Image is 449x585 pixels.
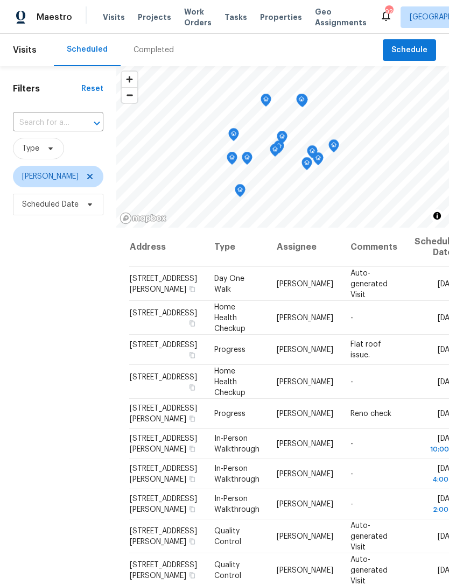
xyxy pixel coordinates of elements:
[187,382,197,392] button: Copy Address
[383,39,436,61] button: Schedule
[224,13,247,21] span: Tasks
[350,440,353,448] span: -
[187,504,197,514] button: Copy Address
[214,465,259,483] span: In-Person Walkthrough
[206,228,268,267] th: Type
[277,532,333,540] span: [PERSON_NAME]
[277,470,333,478] span: [PERSON_NAME]
[350,410,391,418] span: Reno check
[301,157,312,174] div: Map marker
[431,209,444,222] button: Toggle attribution
[22,171,79,182] span: [PERSON_NAME]
[350,269,388,298] span: Auto-generated Visit
[122,87,137,103] button: Zoom out
[328,139,339,156] div: Map marker
[350,555,388,584] span: Auto-generated Visit
[184,6,212,28] span: Work Orders
[350,378,353,385] span: -
[214,274,244,293] span: Day One Walk
[228,128,239,145] div: Map marker
[277,501,333,508] span: [PERSON_NAME]
[89,116,104,131] button: Open
[434,210,440,222] span: Toggle attribution
[103,12,125,23] span: Visits
[307,145,318,162] div: Map marker
[13,38,37,62] span: Visits
[350,470,353,478] span: -
[22,143,39,154] span: Type
[214,495,259,513] span: In-Person Walkthrough
[296,94,307,110] div: Map marker
[81,83,103,94] div: Reset
[187,570,197,580] button: Copy Address
[129,228,206,267] th: Address
[391,44,427,57] span: Schedule
[214,527,241,545] span: Quality Control
[130,465,197,483] span: [STREET_ADDRESS][PERSON_NAME]
[130,341,197,349] span: [STREET_ADDRESS]
[261,94,271,110] div: Map marker
[13,115,73,131] input: Search for an address...
[214,561,241,579] span: Quality Control
[277,410,333,418] span: [PERSON_NAME]
[130,435,197,453] span: [STREET_ADDRESS][PERSON_NAME]
[350,501,353,508] span: -
[385,6,392,17] div: 92
[277,314,333,321] span: [PERSON_NAME]
[277,440,333,448] span: [PERSON_NAME]
[187,536,197,546] button: Copy Address
[187,414,197,424] button: Copy Address
[214,303,245,332] span: Home Health Checkup
[130,405,197,423] span: [STREET_ADDRESS][PERSON_NAME]
[270,144,280,160] div: Map marker
[350,521,388,551] span: Auto-generated Visit
[122,72,137,87] button: Zoom in
[268,228,342,267] th: Assignee
[273,140,284,157] div: Map marker
[277,378,333,385] span: [PERSON_NAME]
[67,44,108,55] div: Scheduled
[130,309,197,316] span: [STREET_ADDRESS]
[187,350,197,360] button: Copy Address
[313,152,324,169] div: Map marker
[350,314,353,321] span: -
[214,367,245,396] span: Home Health Checkup
[134,45,174,55] div: Completed
[315,6,367,28] span: Geo Assignments
[214,410,245,418] span: Progress
[130,274,197,293] span: [STREET_ADDRESS][PERSON_NAME]
[130,495,197,513] span: [STREET_ADDRESS][PERSON_NAME]
[13,83,81,94] h1: Filters
[187,444,197,454] button: Copy Address
[342,228,406,267] th: Comments
[277,566,333,574] span: [PERSON_NAME]
[187,474,197,484] button: Copy Address
[22,199,79,210] span: Scheduled Date
[120,212,167,224] a: Mapbox homepage
[187,318,197,328] button: Copy Address
[130,561,197,579] span: [STREET_ADDRESS][PERSON_NAME]
[242,152,252,168] div: Map marker
[130,527,197,545] span: [STREET_ADDRESS][PERSON_NAME]
[350,341,381,359] span: Flat roof issue.
[214,346,245,354] span: Progress
[130,373,197,380] span: [STREET_ADDRESS]
[122,88,137,103] span: Zoom out
[277,346,333,354] span: [PERSON_NAME]
[138,12,171,23] span: Projects
[227,152,237,168] div: Map marker
[235,184,245,201] div: Map marker
[260,12,302,23] span: Properties
[37,12,72,23] span: Maestro
[187,284,197,293] button: Copy Address
[277,131,287,147] div: Map marker
[277,280,333,287] span: [PERSON_NAME]
[214,435,259,453] span: In-Person Walkthrough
